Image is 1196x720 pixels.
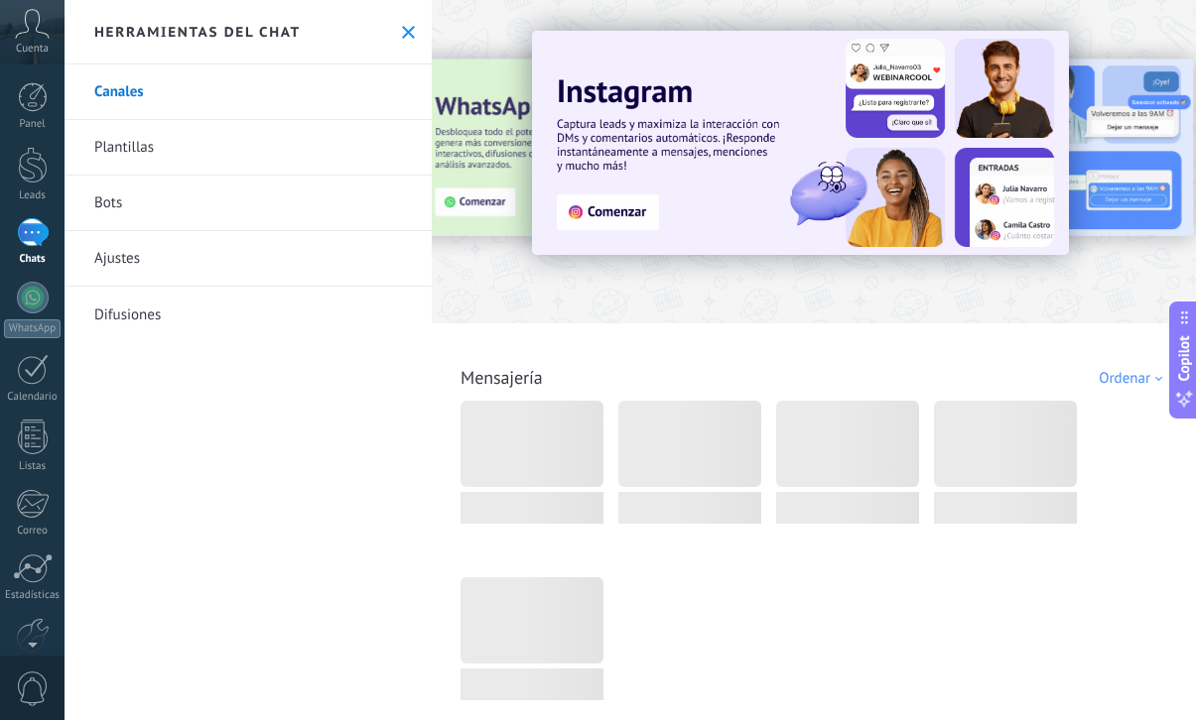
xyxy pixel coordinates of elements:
div: Leads [4,189,62,202]
h2: Herramientas del chat [94,23,301,41]
div: Chats [4,253,62,266]
div: Ordenar [1099,369,1169,388]
div: WhatsApp [4,319,61,338]
div: Estadísticas [4,589,62,602]
a: Ajustes [65,231,432,287]
a: Canales [65,64,432,120]
span: Copilot [1174,336,1194,382]
a: Difusiones [65,287,432,342]
a: Bots [65,176,432,231]
span: Cuenta [16,43,49,56]
div: Listas [4,460,62,473]
a: Plantillas [65,120,432,176]
div: Correo [4,525,62,538]
img: Slide 1 [532,31,1069,255]
div: Panel [4,118,62,131]
div: Calendario [4,391,62,404]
